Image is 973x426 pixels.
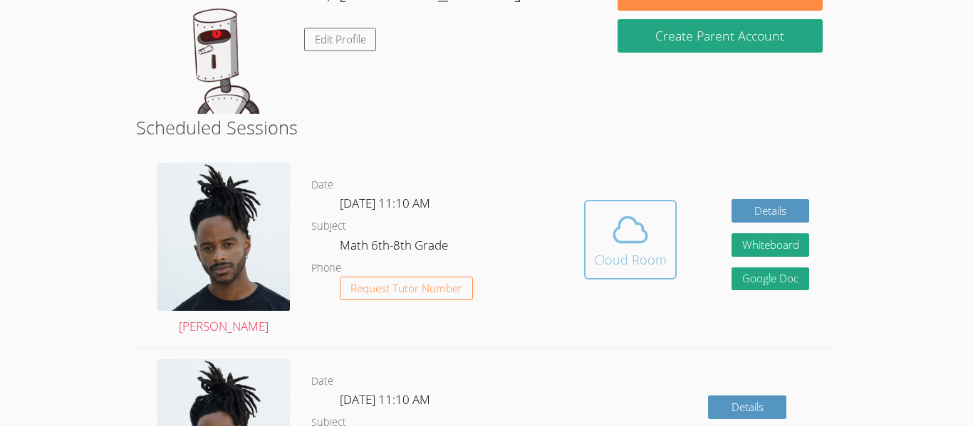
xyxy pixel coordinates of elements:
[311,260,341,277] dt: Phone
[340,195,430,211] span: [DATE] 11:10 AM
[157,163,290,310] img: Portrait.jpg
[618,19,823,53] button: Create Parent Account
[340,391,430,408] span: [DATE] 11:10 AM
[732,267,810,291] a: Google Doc
[340,277,473,300] button: Request Tutor Number
[311,176,333,194] dt: Date
[584,200,677,279] button: Cloud Room
[350,283,462,294] span: Request Tutor Number
[311,218,346,235] dt: Subject
[340,235,451,260] dd: Math 6th-8th Grade
[136,114,837,141] h2: Scheduled Sessions
[708,395,786,419] a: Details
[311,373,333,390] dt: Date
[157,163,290,337] a: [PERSON_NAME]
[732,199,810,223] a: Details
[732,233,810,257] button: Whiteboard
[304,28,377,51] a: Edit Profile
[594,250,667,270] div: Cloud Room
